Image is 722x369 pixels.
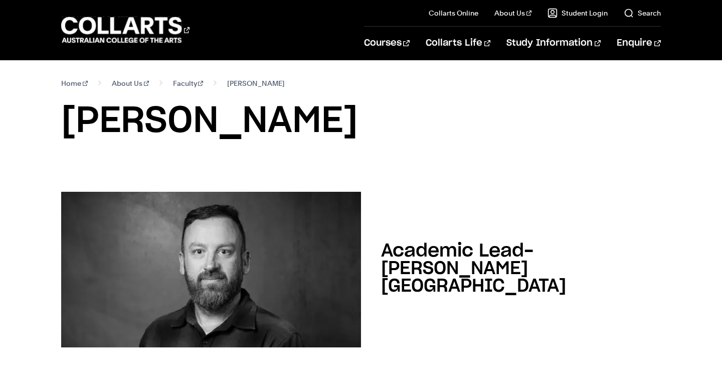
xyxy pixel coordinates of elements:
[112,76,149,90] a: About Us
[429,8,478,18] a: Collarts Online
[173,76,204,90] a: Faculty
[227,76,285,90] span: [PERSON_NAME]
[548,8,608,18] a: Student Login
[61,98,660,144] h1: [PERSON_NAME]
[61,76,88,90] a: Home
[506,27,601,60] a: Study Information
[624,8,661,18] a: Search
[426,27,490,60] a: Collarts Life
[61,16,190,44] div: Go to homepage
[617,27,660,60] a: Enquire
[381,242,566,295] h2: Academic Lead- [PERSON_NAME][GEOGRAPHIC_DATA]
[494,8,531,18] a: About Us
[364,27,410,60] a: Courses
